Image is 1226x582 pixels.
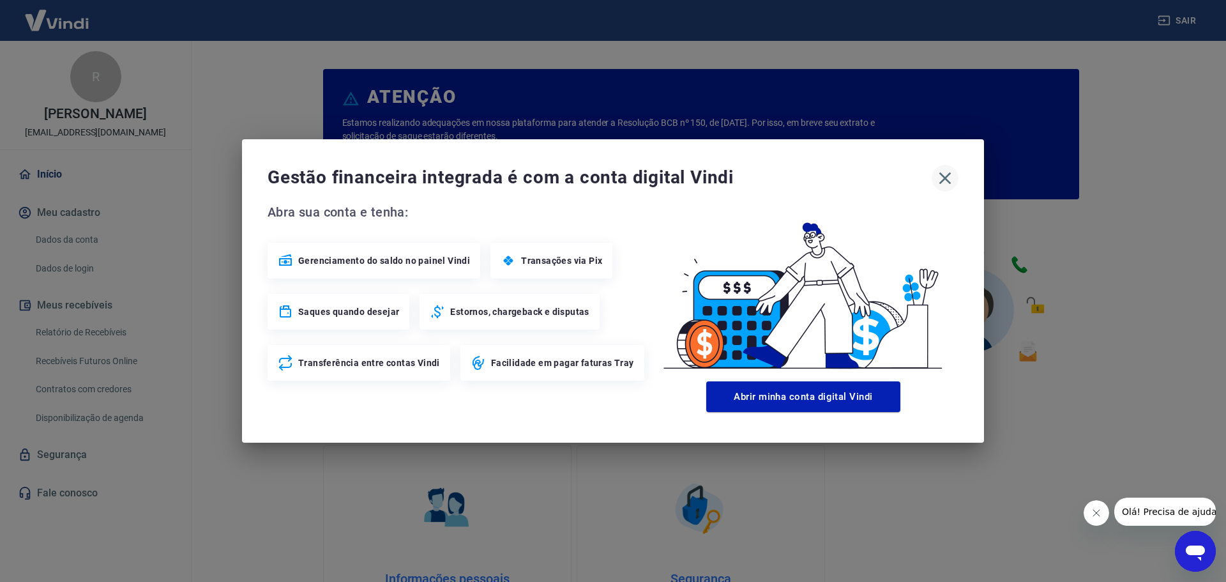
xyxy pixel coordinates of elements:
[1175,531,1216,572] iframe: Botão para abrir a janela de mensagens
[1084,500,1109,526] iframe: Fechar mensagem
[450,305,589,318] span: Estornos, chargeback e disputas
[648,202,958,376] img: Good Billing
[491,356,634,369] span: Facilidade em pagar faturas Tray
[706,381,900,412] button: Abrir minha conta digital Vindi
[268,165,932,190] span: Gestão financeira integrada é com a conta digital Vindi
[298,254,470,267] span: Gerenciamento do saldo no painel Vindi
[268,202,648,222] span: Abra sua conta e tenha:
[298,356,440,369] span: Transferência entre contas Vindi
[8,9,107,19] span: Olá! Precisa de ajuda?
[521,254,602,267] span: Transações via Pix
[298,305,399,318] span: Saques quando desejar
[1114,498,1216,526] iframe: Mensagem da empresa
